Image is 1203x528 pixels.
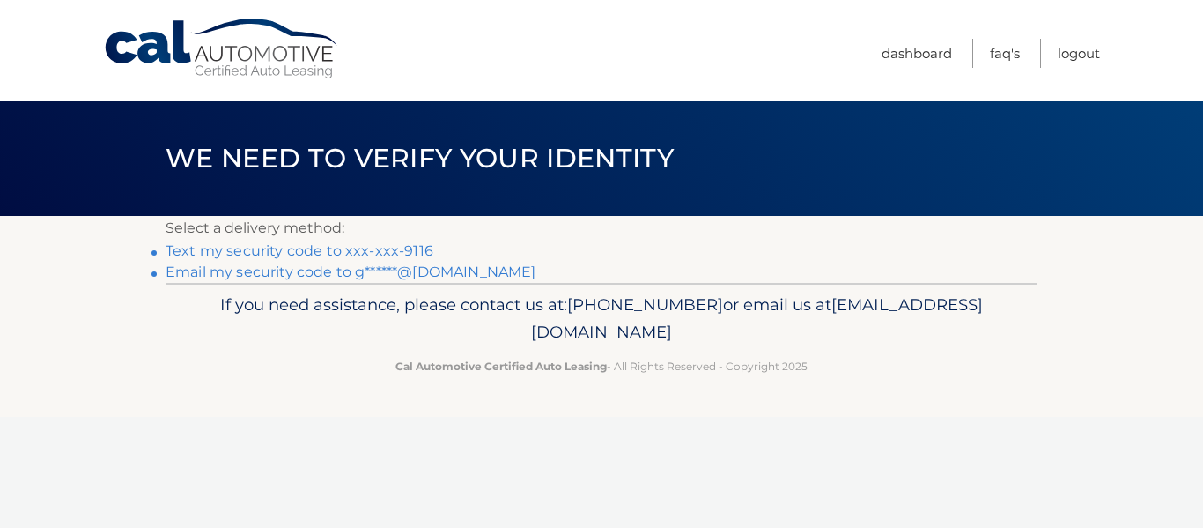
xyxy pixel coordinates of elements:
a: Text my security code to xxx-xxx-9116 [166,242,433,259]
a: FAQ's [990,39,1020,68]
a: Cal Automotive [103,18,341,80]
strong: Cal Automotive Certified Auto Leasing [395,360,607,373]
p: Select a delivery method: [166,216,1037,241]
p: If you need assistance, please contact us at: or email us at [177,291,1026,347]
span: We need to verify your identity [166,142,674,175]
a: Email my security code to g******@[DOMAIN_NAME] [166,264,536,280]
span: [PHONE_NUMBER] [567,294,723,315]
a: Dashboard [882,39,952,68]
a: Logout [1058,39,1100,68]
p: - All Rights Reserved - Copyright 2025 [177,357,1026,376]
